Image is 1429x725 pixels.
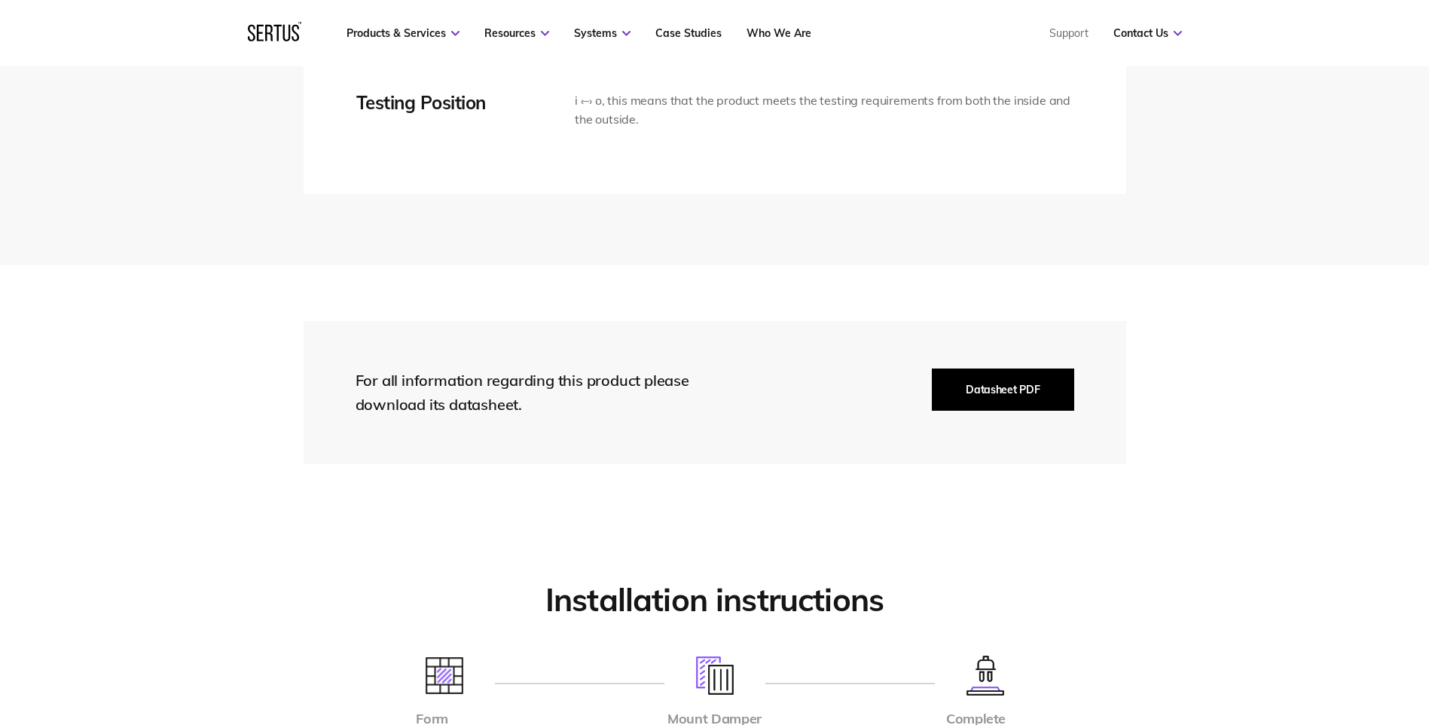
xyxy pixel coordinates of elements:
a: Systems [574,26,631,40]
div: Testing Position [356,91,552,114]
button: Datasheet PDF [932,369,1073,411]
a: Support [1049,26,1089,40]
a: Contact Us [1113,26,1182,40]
h2: Installation instructions [304,580,1126,620]
a: Case Studies [655,26,722,40]
a: Who We Are [747,26,811,40]
p: i ‹–› o, this means that the product meets the testing requirements from both the inside and the ... [575,91,1073,130]
a: Resources [484,26,549,40]
iframe: Chat Widget [1158,550,1429,725]
div: For all information regarding this product please download its datasheet. [356,369,717,417]
a: Products & Services [347,26,460,40]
